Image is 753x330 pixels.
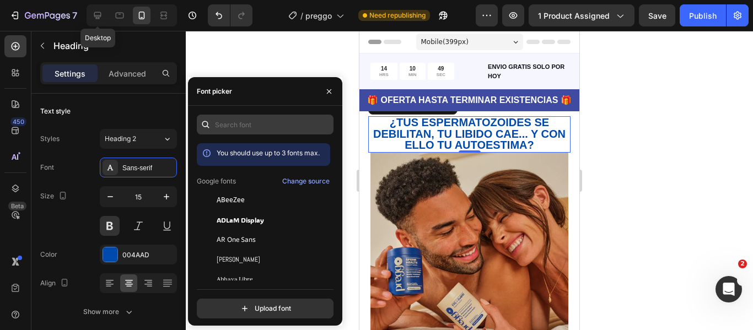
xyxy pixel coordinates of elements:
p: Settings [55,68,85,79]
span: ADLaM Display [217,215,264,225]
div: 450 [10,117,26,126]
span: Heading 2 [105,134,136,144]
span: 1 product assigned [538,10,610,21]
div: Sans-serif [122,163,174,173]
button: Show more [40,302,177,322]
input: Search font [197,115,334,134]
p: Advanced [109,68,146,79]
div: Font picker [197,86,232,96]
div: Beta [8,202,26,210]
button: 1 product assigned [529,4,634,26]
span: [PERSON_NAME] [217,255,260,264]
iframe: Intercom live chat [716,276,742,302]
div: Styles [40,134,60,144]
span: Need republishing [369,10,426,20]
span: / [300,10,303,21]
button: 7 [4,4,82,26]
button: Heading 2 [100,129,177,149]
img: 6tPdorS.png [11,122,209,320]
p: 7 [72,9,77,22]
span: You should use up to 3 fonts max. [217,149,320,157]
div: Align [40,276,71,291]
p: Heading [53,39,173,52]
button: Publish [680,4,726,26]
div: Change source [282,176,330,186]
div: Show more [83,306,135,317]
div: Upload font [239,303,291,314]
span: preggo [305,10,332,21]
span: 2 [738,259,747,268]
span: Save [648,11,666,20]
div: Color [40,250,57,259]
button: Save [639,4,675,26]
div: Font [40,163,54,172]
div: Text style [40,106,71,116]
div: Publish [689,10,717,21]
span: AR One Sans [217,235,256,245]
button: Upload font [197,299,334,318]
div: Undo/Redo [208,4,252,26]
button: Change source [282,175,330,188]
iframe: Design area [359,31,579,330]
span: ABeeZee [217,195,245,205]
div: Size [40,189,69,204]
span: Abhaya Libre [217,274,252,284]
div: 004AAD [122,250,174,260]
p: Google fonts [197,176,236,186]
